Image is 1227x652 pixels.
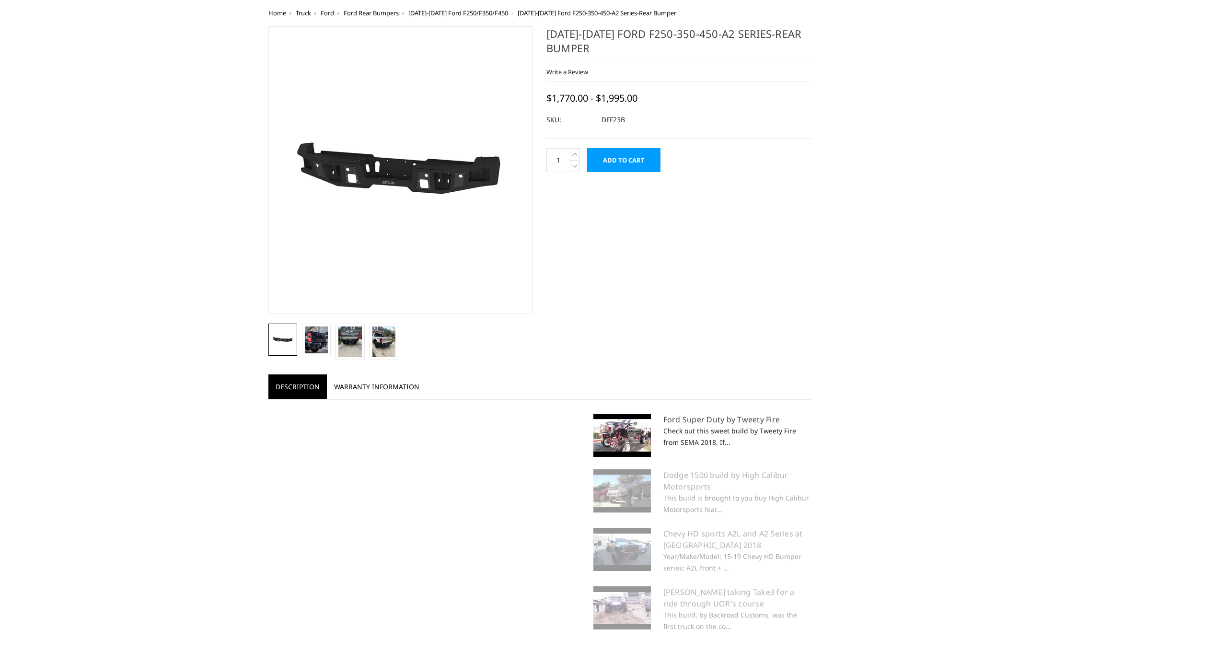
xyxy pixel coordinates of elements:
a: [PERSON_NAME] taking Take3 for a ride through UOR's course This build, by Backroad Customs, was t... [593,586,811,632]
a: Write a Review [546,68,588,76]
h5: [PERSON_NAME] taking Take3 for a ride through UOR's course [593,586,811,609]
a: Warranty Information [327,374,427,399]
a: [DATE]-[DATE] Ford F250/F350/F450 [408,9,508,17]
a: Ford Super Duty by Tweety Fire Check out this sweet build by Tweety Fire from SEMA 2018. If... [593,414,811,457]
img: 2023-2025 Ford F250-350-450-A2 Series-Rear Bumper [305,326,328,353]
p: This build, by Backroad Customs, was the first truck on the co... [593,609,811,632]
img: default.jpg [593,414,651,457]
a: Home [268,9,286,17]
h5: Ford Super Duty by Tweety Fire [593,414,811,425]
a: 2023-2025 Ford F250-350-450-A2 Series-Rear Bumper [268,26,533,314]
h5: Chevy HD sports A2L and A2 Series at [GEOGRAPHIC_DATA] 2018 [593,528,811,551]
img: default.jpg [593,528,651,571]
input: Add to Cart [587,148,660,172]
p: Year/Make/Model: 15-19 Chevy HD Bumper series: A2L front + ... [593,551,811,574]
a: Chevy HD sports A2L and A2 Series at [GEOGRAPHIC_DATA] 2018 Year/Make/Model: 15-19 Chevy HD Bumpe... [593,528,811,574]
a: Description [268,374,327,399]
img: 2023-2025 Ford F250-350-450-A2 Series-Rear Bumper [281,103,521,238]
a: Ford [321,9,334,17]
img: 2023-2025 Ford F250-350-450-A2 Series-Rear Bumper [372,326,395,357]
h1: [DATE]-[DATE] Ford F250-350-450-A2 Series-Rear Bumper [546,26,811,62]
a: Ford Rear Bumpers [344,9,399,17]
img: default.jpg [593,586,651,629]
p: This build is brought to you buy High Calibur Motorsports feat... [593,492,811,515]
dd: DFF23B [602,111,625,128]
img: 2023-2025 Ford F250-350-450-A2 Series-Rear Bumper [271,333,294,346]
a: Truck [296,9,311,17]
span: [DATE]-[DATE] Ford F250-350-450-A2 Series-Rear Bumper [518,9,676,17]
a: Dodge 1500 build by High Calibur Motorsports This build is brought to you buy High Calibur Motors... [593,469,811,515]
img: 2023-2025 Ford F250-350-450-A2 Series-Rear Bumper [338,326,361,357]
span: $1,770.00 - $1,995.00 [546,92,637,105]
h5: Dodge 1500 build by High Calibur Motorsports [593,469,811,492]
img: default.jpg [593,469,651,512]
p: Check out this sweet build by Tweety Fire from SEMA 2018. If... [593,425,811,448]
dt: SKU: [546,111,594,128]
